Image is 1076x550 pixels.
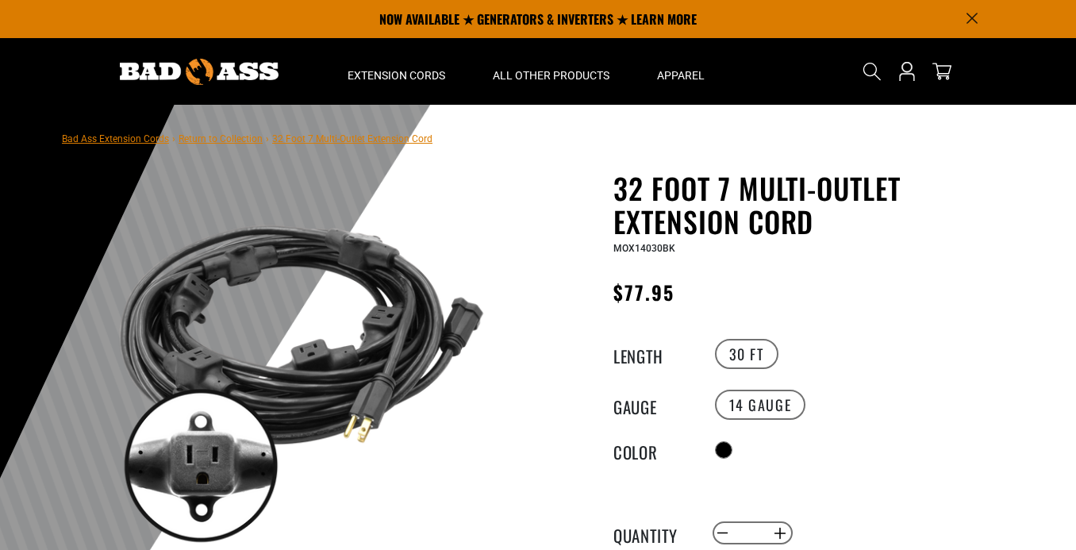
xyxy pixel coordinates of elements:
[266,133,269,144] span: ›
[715,390,806,420] label: 14 Gauge
[613,243,675,254] span: MOX14030BK
[272,133,432,144] span: 32 Foot 7 Multi-Outlet Extension Cord
[469,38,633,105] summary: All Other Products
[613,440,693,460] legend: Color
[62,133,169,144] a: Bad Ass Extension Cords
[633,38,728,105] summary: Apparel
[120,59,279,85] img: Bad Ass Extension Cords
[179,133,263,144] a: Return to Collection
[715,339,778,369] label: 30 FT
[613,278,674,306] span: $77.95
[172,133,175,144] span: ›
[324,38,469,105] summary: Extension Cords
[613,523,693,544] label: Quantity
[62,129,432,148] nav: breadcrumbs
[348,68,445,83] span: Extension Cords
[613,394,693,415] legend: Gauge
[493,68,609,83] span: All Other Products
[657,68,705,83] span: Apparel
[613,171,1002,238] h1: 32 Foot 7 Multi-Outlet Extension Cord
[613,344,693,364] legend: Length
[859,59,885,84] summary: Search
